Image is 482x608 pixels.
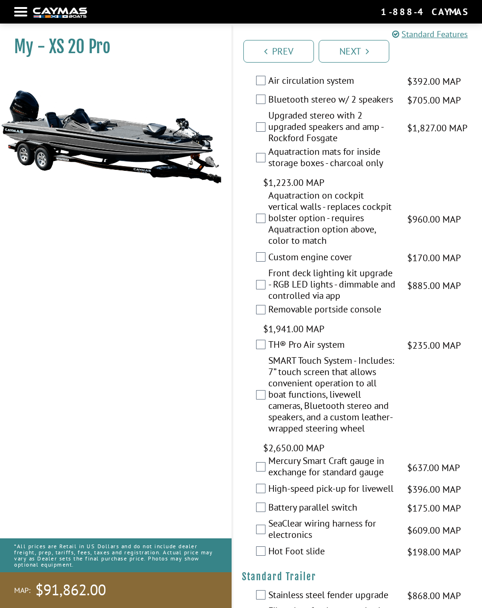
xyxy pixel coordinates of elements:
label: Custom engine cover [268,251,395,265]
p: *All prices are Retail in US Dollars and do not include dealer freight, prep, tariffs, fees, taxe... [14,538,217,573]
span: $175.00 MAP [407,501,461,515]
label: Air circulation system [268,75,395,88]
img: white-logo-c9c8dbefe5ff5ceceb0f0178aa75bf4bb51f6bca0971e226c86eb53dfe498488.png [33,8,87,17]
span: $609.00 MAP [407,523,461,537]
label: Aquatraction mats for inside storage boxes - charcoal only [268,146,395,171]
span: $885.00 MAP [407,279,461,293]
label: SeaClear wiring harness for electronics [268,518,395,543]
h4: Standard Trailer [242,571,473,583]
span: $1,223.00 MAP [263,176,324,190]
div: 1-888-4CAYMAS [381,6,468,18]
span: $91,862.00 [35,580,106,600]
a: Prev [243,40,314,63]
label: Stainless steel fender upgrade [268,589,395,603]
label: High-speed pick-up for livewell [268,483,395,496]
span: $705.00 MAP [407,93,461,107]
label: Removable portside console [268,304,395,317]
label: Bluetooth stereo w/ 2 speakers [268,94,395,107]
ul: Pagination [241,39,482,63]
span: $2,650.00 MAP [263,441,324,455]
label: Hot Foot slide [268,545,395,559]
label: Aquatraction on cockpit vertical walls - replaces cockpit bolster option - requires Aquatraction ... [268,190,395,248]
span: MAP: [14,585,31,595]
a: Next [319,40,389,63]
span: $1,827.00 MAP [407,121,467,135]
span: $198.00 MAP [407,545,461,559]
label: Mercury Smart Craft gauge in exchange for standard gauge [268,455,395,480]
label: SMART Touch System - Includes: 7” touch screen that allows convenient operation to all boat funct... [268,355,395,436]
span: $637.00 MAP [407,461,460,475]
span: $392.00 MAP [407,74,461,88]
label: Upgraded stereo with 2 upgraded speakers and amp - Rockford Fosgate [268,110,395,146]
label: Front deck lighting kit upgrade - RGB LED lights - dimmable and controlled via app [268,267,395,304]
span: $868.00 MAP [407,589,461,603]
span: $235.00 MAP [407,338,461,352]
span: $170.00 MAP [407,251,461,265]
span: $960.00 MAP [407,212,461,226]
label: Battery parallel switch [268,502,395,515]
h1: My - XS 20 Pro [14,36,208,57]
label: TH® Pro Air system [268,339,395,352]
span: $1,941.00 MAP [263,322,324,336]
a: Standard Features [392,28,468,40]
span: $396.00 MAP [407,482,461,496]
